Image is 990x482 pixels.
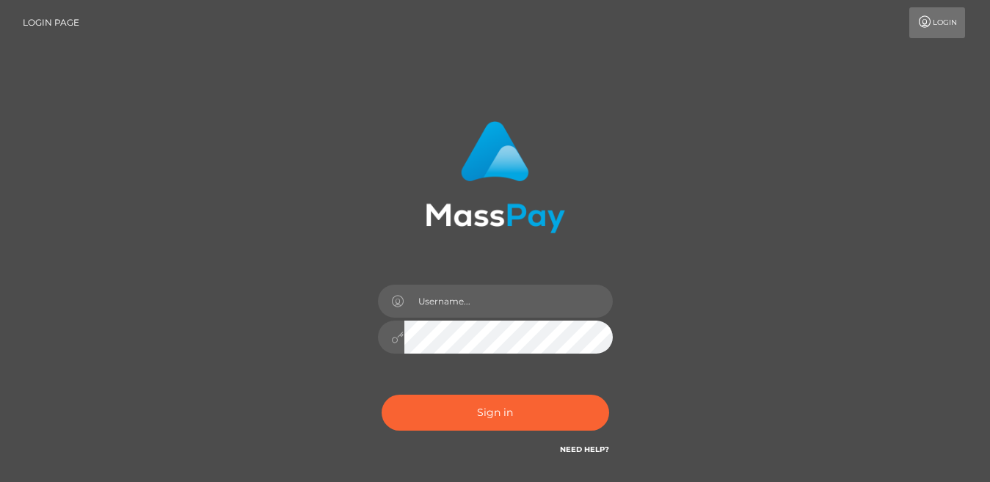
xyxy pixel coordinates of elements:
img: MassPay Login [426,121,565,233]
a: Login Page [23,7,79,38]
a: Login [909,7,965,38]
a: Need Help? [560,445,609,454]
button: Sign in [382,395,609,431]
input: Username... [404,285,613,318]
